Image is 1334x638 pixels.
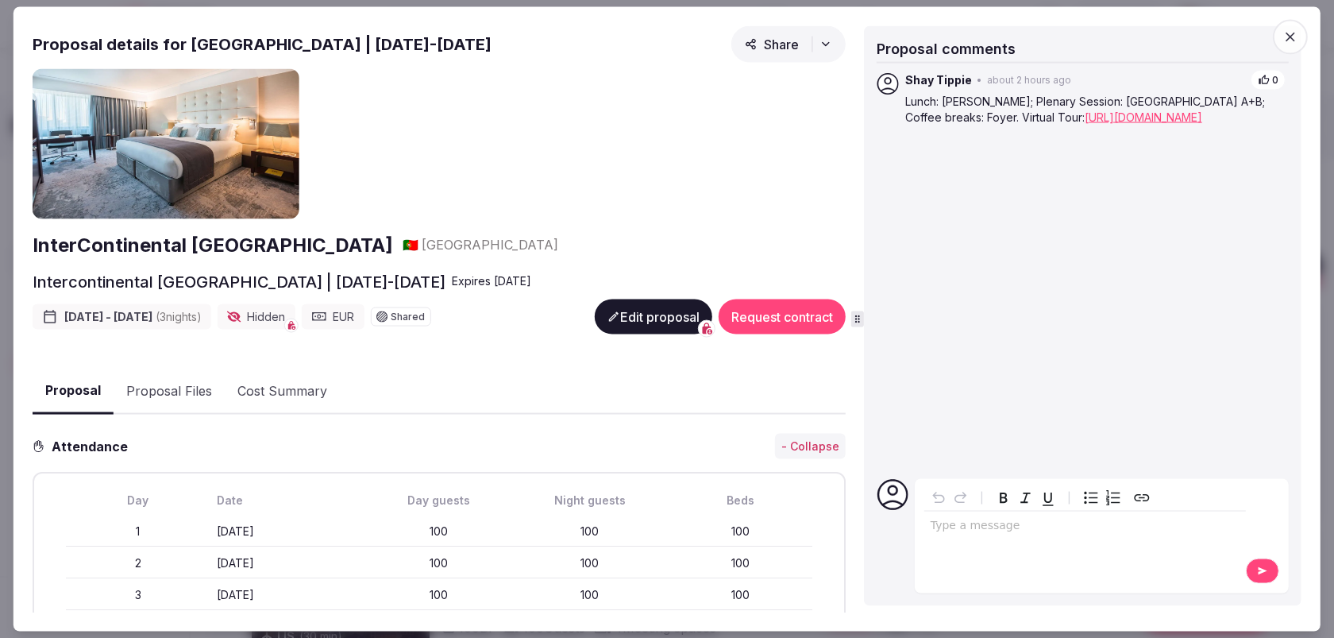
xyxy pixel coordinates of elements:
[1085,110,1202,124] a: [URL][DOMAIN_NAME]
[391,312,425,322] span: Shared
[216,555,360,571] div: [DATE]
[518,492,662,508] div: Night guests
[1251,69,1286,91] button: 0
[367,555,511,571] div: 100
[301,304,364,330] div: EUR
[668,492,812,508] div: Beds
[518,587,662,603] div: 100
[33,231,393,258] a: InterContinental [GEOGRAPHIC_DATA]
[114,368,225,414] button: Proposal Files
[422,236,558,253] span: [GEOGRAPHIC_DATA]
[668,587,812,603] div: 100
[64,309,202,325] span: [DATE] - [DATE]
[45,436,141,455] h3: Attendance
[1015,487,1037,509] button: Italic
[216,587,360,603] div: [DATE]
[1037,487,1059,509] button: Underline
[905,94,1286,125] p: Lunch: [PERSON_NAME]; Plenary Session: [GEOGRAPHIC_DATA] A+B; Coffee breaks: Foyer. Virtual Tour:
[66,492,210,508] div: Day
[225,368,340,414] button: Cost Summary
[518,524,662,539] div: 100
[66,587,210,603] div: 3
[719,300,846,334] button: Request contract
[595,300,712,334] button: Edit proposal
[367,587,511,603] div: 100
[33,33,492,55] h2: Proposal details for [GEOGRAPHIC_DATA] | [DATE]-[DATE]
[1272,73,1278,87] span: 0
[1080,487,1102,509] button: Bulleted list
[306,68,573,218] img: Gallery photo 2
[987,73,1071,87] span: about 2 hours ago
[877,40,1016,56] span: Proposal comments
[731,25,846,62] button: Share
[216,524,360,539] div: [DATE]
[668,524,812,539] div: 100
[452,273,531,289] div: Expire s [DATE]
[367,524,511,539] div: 100
[1131,487,1153,509] button: Create link
[33,68,299,218] img: Gallery photo 1
[218,304,295,330] div: Hidden
[745,36,799,52] span: Share
[66,524,210,539] div: 1
[216,492,360,508] div: Date
[66,555,210,571] div: 2
[156,310,202,323] span: ( 3 night s )
[367,492,511,508] div: Day guests
[775,434,846,459] button: - Collapse
[403,237,418,253] span: 🇵🇹
[905,72,972,88] span: Shay Tippie
[403,236,418,253] button: 🇵🇹
[33,368,114,415] button: Proposal
[33,271,445,293] h2: Intercontinental [GEOGRAPHIC_DATA] | [DATE]-[DATE]
[924,512,1246,543] div: editable markdown
[668,555,812,571] div: 100
[977,73,982,87] span: •
[579,68,846,218] img: Gallery photo 3
[518,555,662,571] div: 100
[993,487,1015,509] button: Bold
[1102,487,1124,509] button: Numbered list
[1080,487,1124,509] div: toggle group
